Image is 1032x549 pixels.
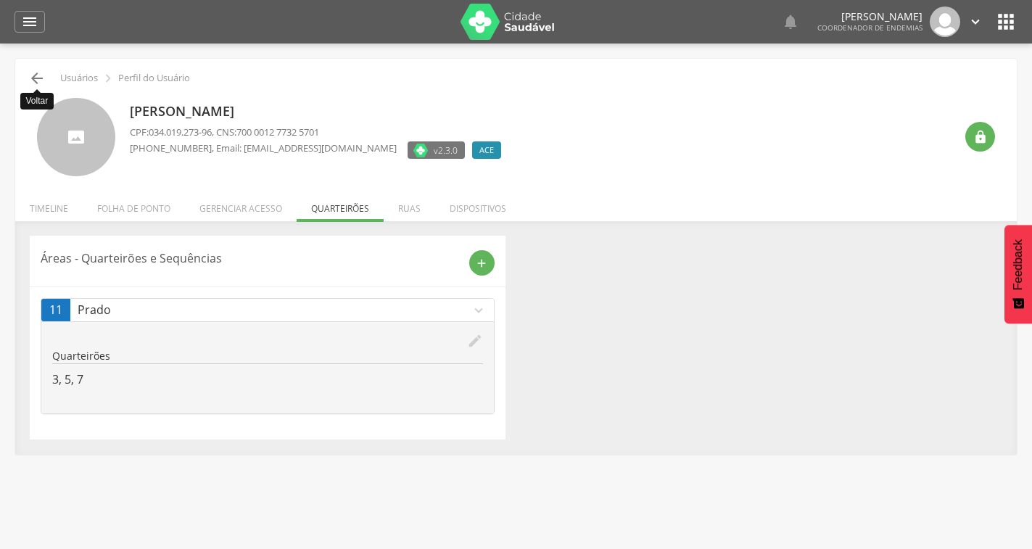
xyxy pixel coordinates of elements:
p: [PERSON_NAME] [817,12,922,22]
span: ACE [479,144,494,156]
p: Áreas - Quarteirões e Sequências [41,250,458,267]
p: Quarteirões [52,349,483,363]
span: Coordenador de Endemias [817,22,922,33]
button: Feedback - Mostrar pesquisa [1004,225,1032,323]
span: Feedback [1012,239,1025,290]
li: Folha de ponto [83,188,185,222]
i: edit [467,333,483,349]
p: Usuários [60,73,98,84]
i:  [100,70,116,86]
span: 11 [49,302,62,318]
i:  [28,70,46,87]
i:  [782,13,799,30]
i:  [994,10,1017,33]
a:  [967,7,983,37]
p: Prado [78,302,471,318]
span: 034.019.273-96 [149,125,212,139]
div: Voltar [20,93,54,110]
li: Timeline [15,188,83,222]
p: Perfil do Usuário [118,73,190,84]
li: Gerenciar acesso [185,188,297,222]
i: add [475,257,488,270]
li: Ruas [384,188,435,222]
p: 3, 5, 7 [52,371,483,388]
a:  [15,11,45,33]
span: [PHONE_NUMBER] [130,141,212,154]
p: [PERSON_NAME] [130,102,508,121]
i:  [21,13,38,30]
a:  [782,7,799,37]
i:  [967,14,983,30]
i: expand_more [471,302,487,318]
i:  [973,130,988,144]
a: 11Pradoexpand_more [41,299,494,321]
p: CPF: , CNS: [130,125,508,139]
span: v2.3.0 [434,143,458,157]
span: 700 0012 7732 5701 [236,125,319,139]
li: Dispositivos [435,188,521,222]
p: , Email: [EMAIL_ADDRESS][DOMAIN_NAME] [130,141,397,155]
